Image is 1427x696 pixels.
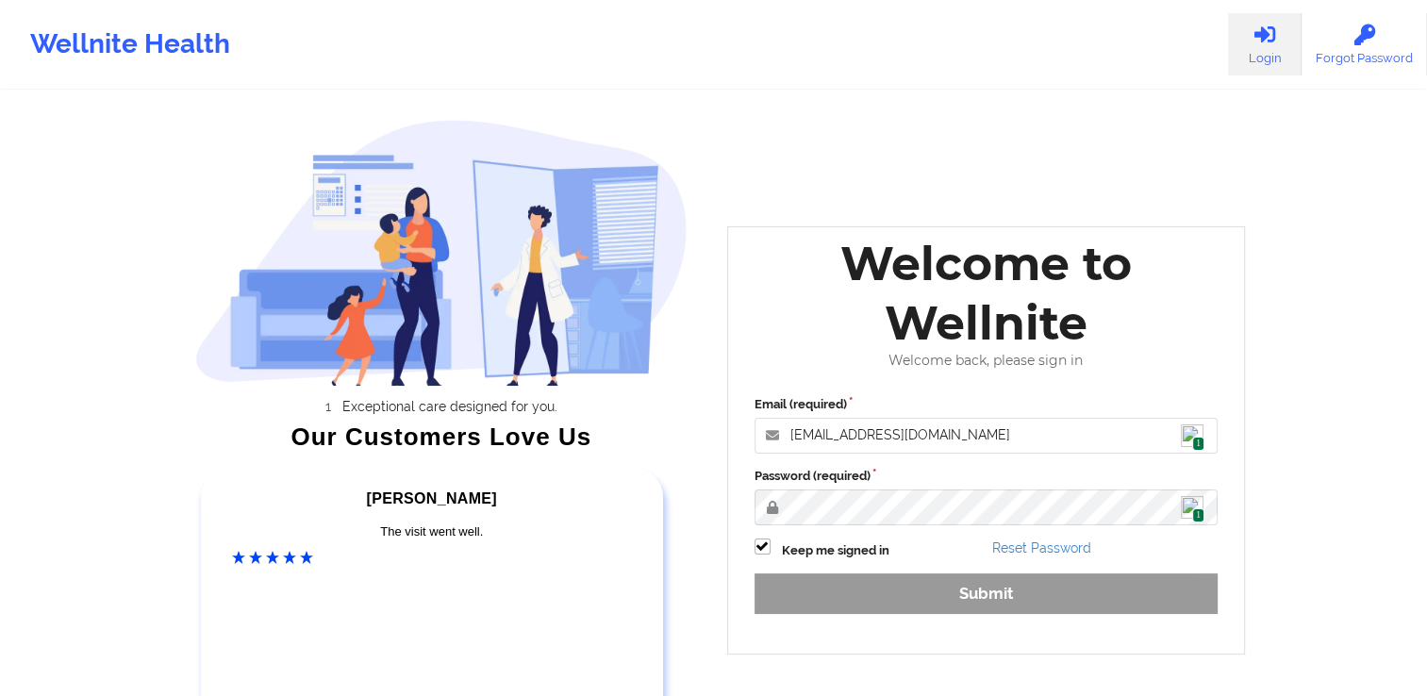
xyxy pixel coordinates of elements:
label: Keep me signed in [782,541,889,560]
div: The visit went well. [232,522,632,541]
a: Login [1228,13,1302,75]
div: Welcome back, please sign in [741,353,1232,369]
div: Welcome to Wellnite [741,234,1232,353]
label: Password (required) [755,467,1219,486]
img: npw-badge-icon.svg [1181,496,1203,519]
span: 1 [1192,437,1204,451]
span: 1 [1192,508,1204,522]
input: Email address [755,418,1219,454]
label: Email (required) [755,395,1219,414]
a: Forgot Password [1302,13,1427,75]
a: Reset Password [992,540,1091,555]
img: wellnite-auth-hero_200.c722682e.png [195,119,688,386]
li: Exceptional care designed for you. [212,399,688,414]
img: npw-badge-icon.svg [1181,424,1203,447]
div: Our Customers Love Us [195,427,688,446]
span: [PERSON_NAME] [367,490,497,506]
